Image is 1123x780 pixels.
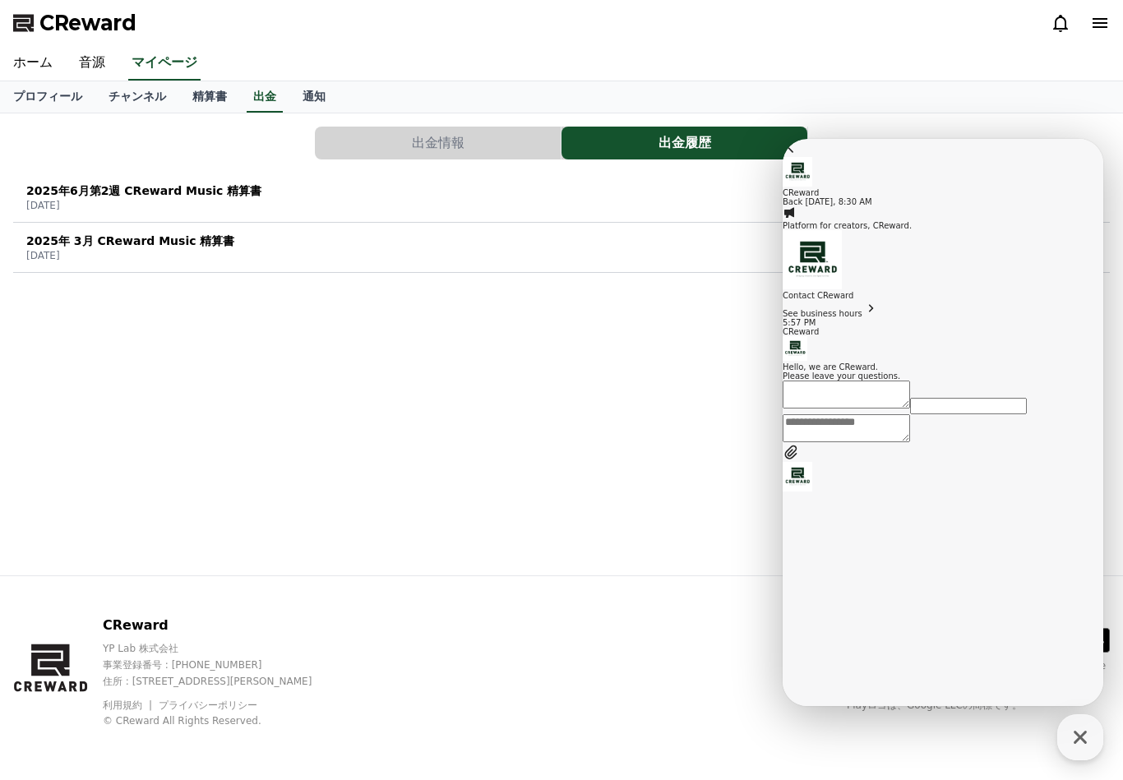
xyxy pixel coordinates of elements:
[103,642,340,655] p: YP Lab 株式会社
[315,127,561,159] button: 出金情報
[103,616,340,635] p: CReward
[13,223,1110,273] button: 2025年 3月 CReward Music 精算書 [DATE] 出金保留
[179,81,240,113] a: 精算書
[26,182,261,199] p: 2025年6月第2週 CReward Music 精算書
[561,127,807,159] button: 出金履歴
[26,249,234,262] p: [DATE]
[95,81,179,113] a: チャンネル
[103,699,155,711] a: 利用規約
[128,46,201,81] a: マイページ
[103,714,340,727] p: © CReward All Rights Reserved.
[315,127,561,159] a: 出金情報
[39,10,136,36] span: CReward
[103,675,340,688] p: 住所 : [STREET_ADDRESS][PERSON_NAME]
[13,10,136,36] a: CReward
[783,139,1103,706] iframe: Channel chat
[26,233,234,249] p: 2025年 3月 CReward Music 精算書
[103,658,340,672] p: 事業登録番号 : [PHONE_NUMBER]
[66,46,118,81] a: 音源
[289,81,339,113] a: 通知
[13,173,1110,223] button: 2025年6月第2週 CReward Music 精算書 [DATE] 出金完了
[26,199,261,212] p: [DATE]
[247,81,283,113] a: 出金
[159,699,257,711] a: プライバシーポリシー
